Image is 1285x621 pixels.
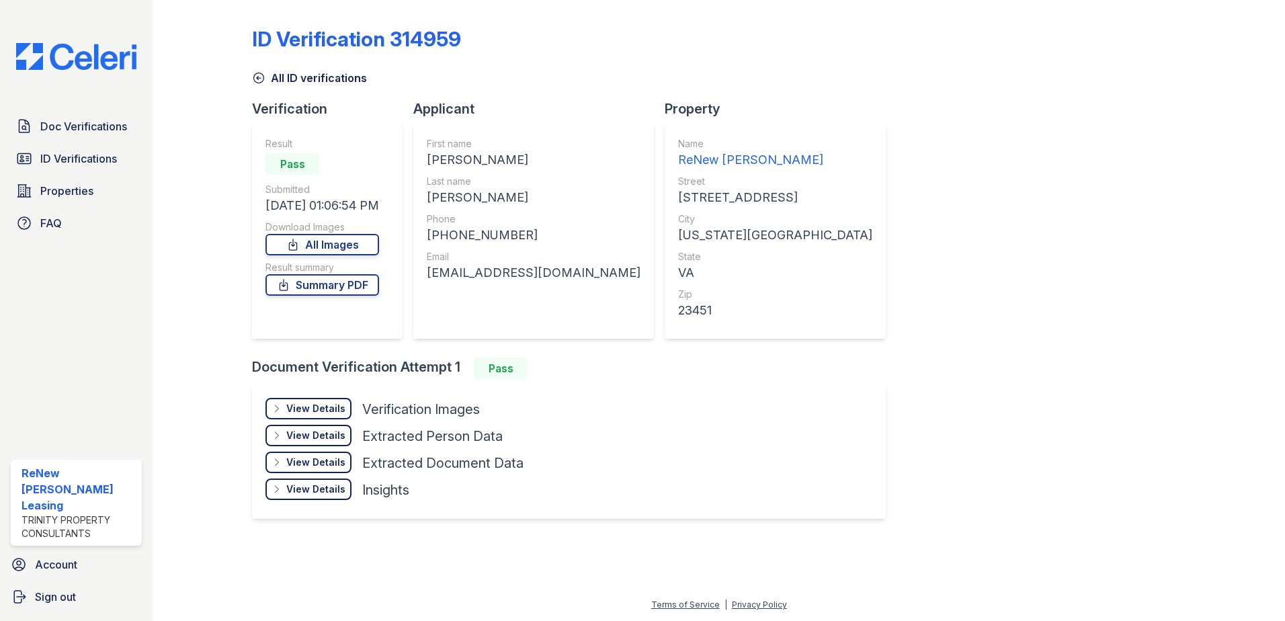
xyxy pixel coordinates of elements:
div: Zip [678,288,872,301]
div: Submitted [265,183,379,196]
a: FAQ [11,210,142,237]
div: Result [265,137,379,151]
a: Name ReNew [PERSON_NAME] [678,137,872,169]
a: All ID verifications [252,70,367,86]
div: Pass [265,153,319,175]
div: [EMAIL_ADDRESS][DOMAIN_NAME] [427,263,640,282]
a: Terms of Service [651,599,720,610]
div: ReNew [PERSON_NAME] [678,151,872,169]
div: [PERSON_NAME] [427,188,640,207]
iframe: chat widget [1229,567,1272,608]
div: Verification Images [362,400,480,419]
span: ID Verifications [40,151,117,167]
div: [PHONE_NUMBER] [427,226,640,245]
a: Doc Verifications [11,113,142,140]
div: Pass [474,358,528,379]
div: View Details [286,483,345,496]
span: Sign out [35,589,76,605]
img: CE_Logo_Blue-a8612792a0a2168367f1c8372b55b34899dd931a85d93a1a3d3e32e68fde9ad4.png [5,43,147,70]
a: Privacy Policy [732,599,787,610]
div: Street [678,175,872,188]
div: Extracted Document Data [362,454,524,472]
div: VA [678,263,872,282]
div: State [678,250,872,263]
span: Properties [40,183,93,199]
div: Last name [427,175,640,188]
div: View Details [286,456,345,469]
a: Account [5,551,147,578]
span: Doc Verifications [40,118,127,134]
div: Trinity Property Consultants [22,513,136,540]
div: First name [427,137,640,151]
div: ReNew [PERSON_NAME] Leasing [22,465,136,513]
div: ID Verification 314959 [252,27,461,51]
div: Phone [427,212,640,226]
div: 23451 [678,301,872,320]
div: [US_STATE][GEOGRAPHIC_DATA] [678,226,872,245]
div: Name [678,137,872,151]
a: ID Verifications [11,145,142,172]
div: [PERSON_NAME] [427,151,640,169]
div: Document Verification Attempt 1 [252,358,897,379]
div: City [678,212,872,226]
div: Property [665,99,897,118]
div: Insights [362,481,409,499]
div: Extracted Person Data [362,427,503,446]
div: Result summary [265,261,379,274]
span: FAQ [40,215,62,231]
a: Properties [11,177,142,204]
a: All Images [265,234,379,255]
span: Account [35,556,77,573]
a: Sign out [5,583,147,610]
div: Download Images [265,220,379,234]
a: Summary PDF [265,274,379,296]
div: | [724,599,727,610]
div: Verification [252,99,413,118]
div: Email [427,250,640,263]
div: View Details [286,429,345,442]
div: View Details [286,402,345,415]
div: [DATE] 01:06:54 PM [265,196,379,215]
div: [STREET_ADDRESS] [678,188,872,207]
div: Applicant [413,99,665,118]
